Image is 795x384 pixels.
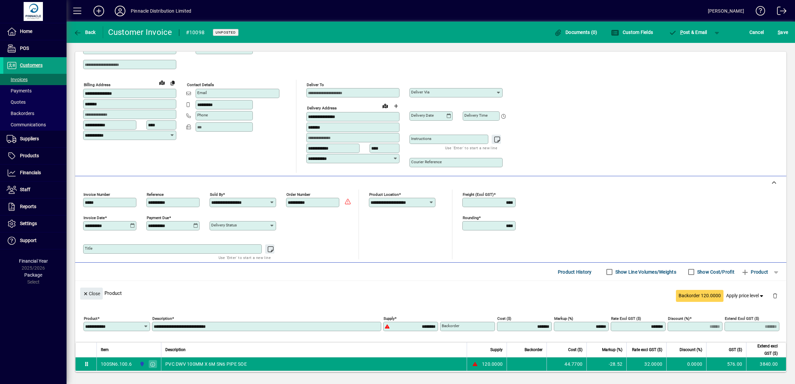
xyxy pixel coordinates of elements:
app-page-header-button: Delete [767,293,783,299]
span: Markup (%) [602,346,622,353]
span: POS [20,46,29,51]
span: Description [165,346,186,353]
a: Products [3,148,67,164]
button: Close [80,288,103,300]
mat-label: Backorder [442,323,459,328]
td: -28.52 [586,357,626,371]
span: Cost ($) [568,346,582,353]
span: Supply [490,346,503,353]
mat-label: Discount (%) [668,316,690,321]
button: Product [738,266,771,278]
span: Customers [20,63,43,68]
span: Payments [7,88,32,93]
a: Invoices [3,74,67,85]
mat-label: Invoice number [83,192,110,197]
button: Custom Fields [609,26,655,38]
a: Payments [3,85,67,96]
mat-hint: Use 'Enter' to start a new line [445,144,497,152]
div: 32.0000 [631,361,662,367]
span: Home [20,29,32,34]
a: Home [3,23,67,40]
span: Custom Fields [611,30,653,35]
span: Cancel [749,27,764,38]
div: Product [75,281,786,305]
span: Documents (0) [554,30,597,35]
mat-label: Delivery date [411,113,434,118]
span: ave [778,27,788,38]
span: S [778,30,780,35]
button: Backorder 120.0000 [676,290,723,302]
button: Profile [109,5,131,17]
span: Item [101,346,109,353]
span: Back [74,30,96,35]
mat-label: Rate excl GST ($) [611,316,641,321]
span: Backorder 120.0000 [679,292,721,299]
button: Add [88,5,109,17]
span: Package [24,272,42,278]
mat-label: Deliver To [307,82,324,87]
span: Communications [7,122,46,127]
div: [PERSON_NAME] [708,6,744,16]
label: Show Cost/Profit [696,269,734,275]
label: Show Line Volumes/Weights [614,269,676,275]
span: Financials [20,170,41,175]
span: GST ($) [729,346,742,353]
span: Quotes [7,99,26,105]
a: Communications [3,119,67,130]
a: Staff [3,182,67,198]
a: Suppliers [3,131,67,147]
mat-label: Payment due [147,215,169,220]
mat-label: Freight (excl GST) [463,192,494,197]
button: Documents (0) [553,26,599,38]
a: Quotes [3,96,67,108]
mat-label: Supply [384,316,395,321]
button: Copy to Delivery address [167,77,178,88]
a: Knowledge Base [751,1,765,23]
span: Support [20,238,37,243]
mat-label: Delivery status [211,223,237,227]
span: Pinnacle Distribution [138,360,145,368]
span: PVC DWV 100MM X 6M SN6 PIPE SOE [165,361,247,367]
mat-label: Deliver via [411,90,429,94]
span: Backorder [525,346,543,353]
a: Financials [3,165,67,181]
app-page-header-button: Back [67,26,103,38]
div: Customer Invoice [108,27,172,38]
span: Reports [20,204,36,209]
span: Product [741,267,768,277]
td: 576.00 [706,357,746,371]
span: Products [20,153,39,158]
button: Apply price level [723,290,767,302]
button: Choose address [391,101,401,111]
span: Unposted [216,30,236,35]
mat-label: Markup (%) [554,316,573,321]
mat-label: Title [85,246,92,251]
a: Reports [3,198,67,215]
span: Extend excl GST ($) [750,342,778,357]
mat-label: Product [84,316,97,321]
a: Settings [3,215,67,232]
mat-label: Instructions [411,136,431,141]
span: 120.0000 [482,361,503,367]
a: Logout [772,1,787,23]
mat-label: Courier Reference [411,160,442,164]
td: 0.0000 [666,357,706,371]
div: #10098 [186,27,205,38]
div: 100SN6.100.6 [101,361,132,367]
button: Cancel [748,26,766,38]
mat-label: Extend excl GST ($) [725,316,759,321]
span: Rate excl GST ($) [632,346,662,353]
mat-label: Description [152,316,172,321]
span: Product History [558,267,592,277]
span: Settings [20,221,37,226]
mat-label: Reference [147,192,164,197]
a: View on map [157,77,167,88]
mat-label: Email [197,90,207,95]
button: Back [72,26,97,38]
span: Financial Year [19,258,48,264]
mat-label: Cost ($) [497,316,511,321]
mat-label: Product location [369,192,399,197]
a: View on map [380,100,391,111]
button: Save [776,26,790,38]
a: Support [3,232,67,249]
